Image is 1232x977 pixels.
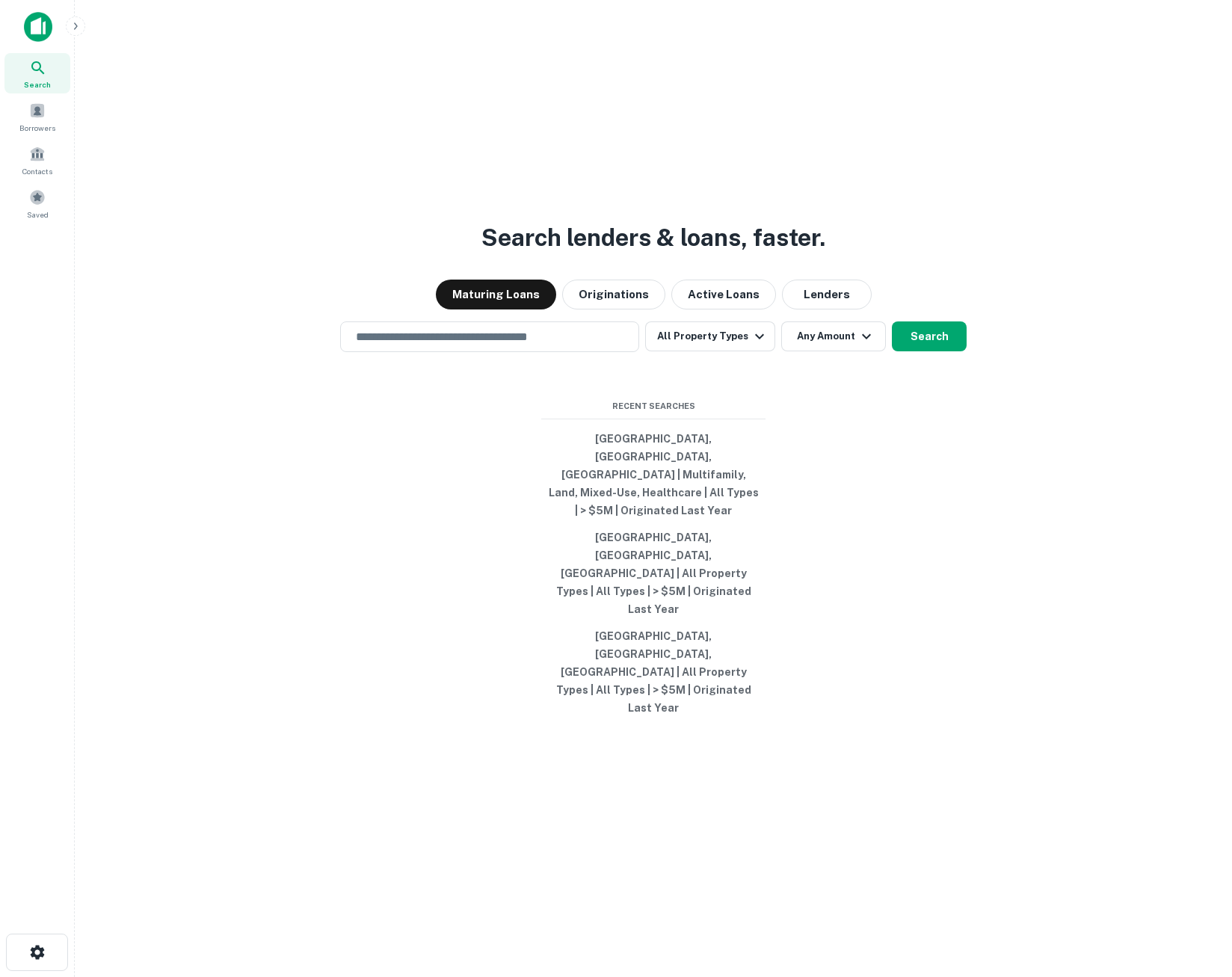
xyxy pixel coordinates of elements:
img: capitalize-icon.png [24,12,52,42]
span: Saved [27,209,49,221]
span: Borrowers [19,122,55,134]
button: Lenders [782,280,872,309]
button: Active Loans [671,280,776,309]
button: Originations [562,280,665,309]
span: Contacts [22,165,52,177]
button: Search [892,321,967,351]
iframe: Chat Widget [1157,857,1232,929]
button: All Property Types [645,321,775,351]
a: Search [4,53,70,93]
button: [GEOGRAPHIC_DATA], [GEOGRAPHIC_DATA], [GEOGRAPHIC_DATA] | All Property Types | All Types | > $5M ... [541,623,766,721]
a: Contacts [4,140,70,180]
span: Recent Searches [541,400,766,413]
a: Saved [4,183,70,224]
button: Maturing Loans [436,280,556,309]
button: [GEOGRAPHIC_DATA], [GEOGRAPHIC_DATA], [GEOGRAPHIC_DATA] | Multifamily, Land, Mixed-Use, Healthcar... [541,425,766,524]
button: [GEOGRAPHIC_DATA], [GEOGRAPHIC_DATA], [GEOGRAPHIC_DATA] | All Property Types | All Types | > $5M ... [541,524,766,623]
h3: Search lenders & loans, faster. [481,220,825,256]
a: Borrowers [4,96,70,137]
button: Any Amount [781,321,886,351]
span: Search [24,78,51,90]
